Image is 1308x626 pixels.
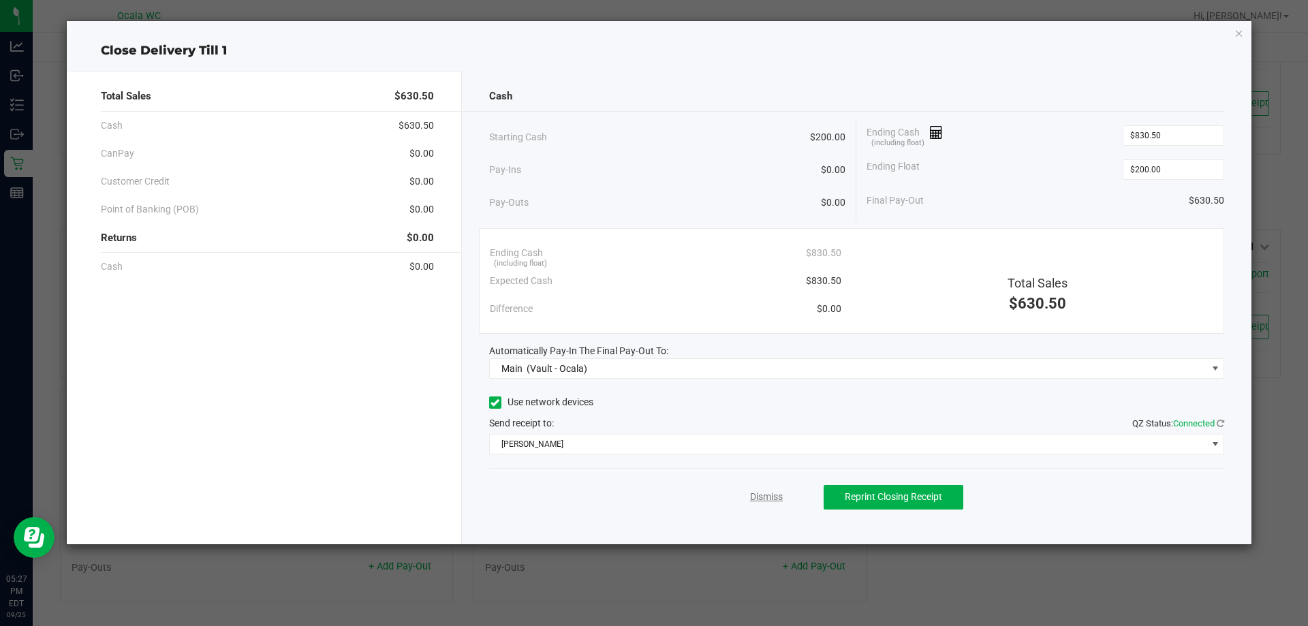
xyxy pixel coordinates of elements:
[409,260,434,274] span: $0.00
[806,246,841,260] span: $830.50
[67,42,1252,60] div: Close Delivery Till 1
[101,119,123,133] span: Cash
[501,363,523,374] span: Main
[871,138,924,149] span: (including float)
[845,491,942,502] span: Reprint Closing Receipt
[490,302,533,316] span: Difference
[810,130,845,144] span: $200.00
[750,490,783,504] a: Dismiss
[867,193,924,208] span: Final Pay-Out
[490,435,1207,454] span: [PERSON_NAME]
[409,202,434,217] span: $0.00
[494,258,547,270] span: (including float)
[821,163,845,177] span: $0.00
[489,418,554,428] span: Send receipt to:
[1008,276,1068,290] span: Total Sales
[14,517,54,558] iframe: Resource center
[489,395,593,409] label: Use network devices
[817,302,841,316] span: $0.00
[806,274,841,288] span: $830.50
[490,246,543,260] span: Ending Cash
[399,119,434,133] span: $630.50
[101,89,151,104] span: Total Sales
[489,163,521,177] span: Pay-Ins
[101,202,199,217] span: Point of Banking (POB)
[490,274,552,288] span: Expected Cash
[489,89,512,104] span: Cash
[101,223,434,253] div: Returns
[409,146,434,161] span: $0.00
[489,345,668,356] span: Automatically Pay-In The Final Pay-Out To:
[1132,418,1224,428] span: QZ Status:
[867,159,920,180] span: Ending Float
[409,174,434,189] span: $0.00
[1173,418,1215,428] span: Connected
[101,174,170,189] span: Customer Credit
[1189,193,1224,208] span: $630.50
[101,146,134,161] span: CanPay
[821,195,845,210] span: $0.00
[101,260,123,274] span: Cash
[407,230,434,246] span: $0.00
[1009,295,1066,312] span: $630.50
[867,125,943,146] span: Ending Cash
[394,89,434,104] span: $630.50
[824,485,963,510] button: Reprint Closing Receipt
[489,195,529,210] span: Pay-Outs
[527,363,587,374] span: (Vault - Ocala)
[489,130,547,144] span: Starting Cash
